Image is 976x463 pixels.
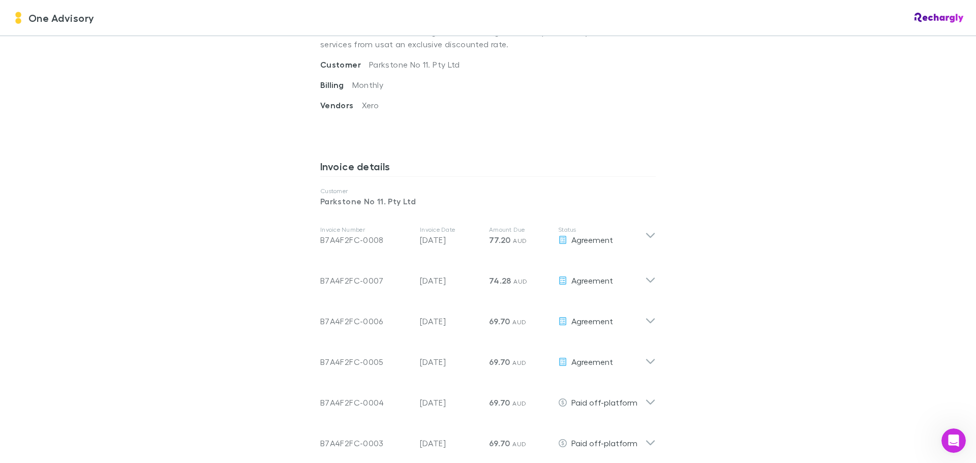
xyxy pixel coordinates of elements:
[420,396,481,409] p: [DATE]
[320,187,656,195] p: Customer
[369,59,460,69] span: Parkstone No 11. Pty Ltd
[914,13,964,23] img: Rechargly Logo
[489,397,510,408] span: 69.70
[489,357,510,367] span: 69.70
[320,100,362,110] span: Vendors
[312,378,664,419] div: B7A4F2FC-0004[DATE]69.70 AUDPaid off-platform
[512,359,526,366] span: AUD
[489,316,510,326] span: 69.70
[320,195,656,207] p: Parkstone No 11. Pty Ltd
[312,297,664,337] div: B7A4F2FC-0006[DATE]69.70 AUDAgreement
[571,397,637,407] span: Paid off-platform
[941,428,966,453] iframe: Intercom live chat
[312,419,664,459] div: B7A4F2FC-0003[DATE]69.70 AUDPaid off-platform
[571,357,613,366] span: Agreement
[352,80,384,89] span: Monthly
[558,226,645,234] p: Status
[320,437,412,449] div: B7A4F2FC-0003
[489,226,550,234] p: Amount Due
[312,337,664,378] div: B7A4F2FC-0005[DATE]69.70 AUDAgreement
[571,235,613,244] span: Agreement
[420,234,481,246] p: [DATE]
[320,226,412,234] p: Invoice Number
[512,440,526,448] span: AUD
[489,275,511,286] span: 74.28
[320,396,412,409] div: B7A4F2FC-0004
[420,226,481,234] p: Invoice Date
[320,356,412,368] div: B7A4F2FC-0005
[571,316,613,326] span: Agreement
[312,256,664,297] div: B7A4F2FC-0007[DATE]74.28 AUDAgreement
[420,356,481,368] p: [DATE]
[512,399,526,407] span: AUD
[320,18,656,58] p: Get access to a curated range of accounting software, productivity tools, and services from us at...
[420,315,481,327] p: [DATE]
[320,160,656,176] h3: Invoice details
[513,277,527,285] span: AUD
[571,438,637,448] span: Paid off-platform
[12,12,24,24] img: One Advisory's Logo
[320,80,352,90] span: Billing
[571,275,613,285] span: Agreement
[489,235,511,245] span: 77.20
[320,315,412,327] div: B7A4F2FC-0006
[420,437,481,449] p: [DATE]
[512,318,526,326] span: AUD
[362,100,379,110] span: Xero
[320,234,412,246] div: B7A4F2FC-0008
[320,59,369,70] span: Customer
[320,274,412,287] div: B7A4F2FC-0007
[513,237,527,244] span: AUD
[420,274,481,287] p: [DATE]
[28,10,95,25] span: One Advisory
[312,215,664,256] div: Invoice NumberB7A4F2FC-0008Invoice Date[DATE]Amount Due77.20 AUDStatusAgreement
[489,438,510,448] span: 69.70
